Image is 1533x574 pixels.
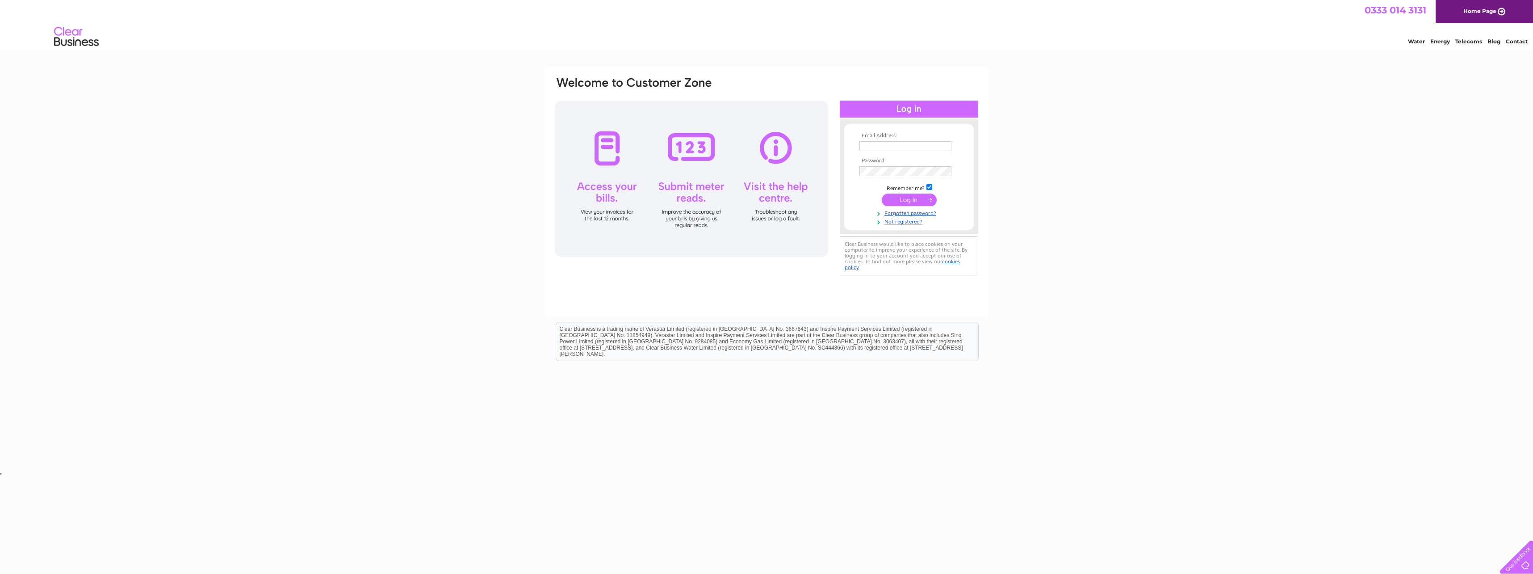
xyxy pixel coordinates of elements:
div: Clear Business would like to place cookies on your computer to improve your experience of the sit... [840,236,978,275]
a: Forgotten password? [859,208,961,217]
th: Email Address: [857,133,961,139]
a: Blog [1487,38,1500,45]
a: Not registered? [859,217,961,225]
input: Submit [882,194,937,206]
a: Telecoms [1455,38,1482,45]
a: Contact [1506,38,1528,45]
td: Remember me? [857,183,961,192]
a: Water [1408,38,1425,45]
img: logo.png [54,23,99,51]
a: Energy [1430,38,1450,45]
a: 0333 014 3131 [1365,4,1426,16]
a: cookies policy [845,258,960,270]
th: Password: [857,158,961,164]
div: Clear Business is a trading name of Verastar Limited (registered in [GEOGRAPHIC_DATA] No. 3667643... [556,5,978,43]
